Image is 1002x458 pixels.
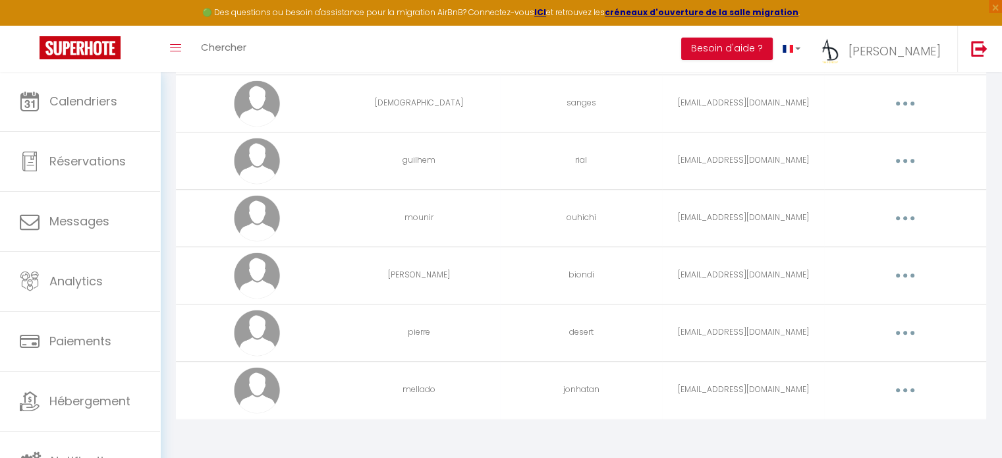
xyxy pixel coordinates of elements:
td: sanges [500,74,662,132]
td: [EMAIL_ADDRESS][DOMAIN_NAME] [662,304,824,361]
td: [DEMOGRAPHIC_DATA] [338,74,500,132]
img: ... [820,38,840,66]
td: [EMAIL_ADDRESS][DOMAIN_NAME] [662,246,824,304]
td: mellado [338,361,500,418]
td: ouhichi [500,189,662,246]
a: ICI [534,7,546,18]
td: desert [500,304,662,361]
span: Paiements [49,333,111,349]
td: pierre [338,304,500,361]
td: rial [500,132,662,189]
iframe: Chat [946,399,992,448]
img: avatar.png [234,80,280,127]
a: créneaux d'ouverture de la salle migration [605,7,798,18]
td: [EMAIL_ADDRESS][DOMAIN_NAME] [662,361,824,418]
span: Réservations [49,153,126,169]
td: biondi [500,246,662,304]
td: [EMAIL_ADDRESS][DOMAIN_NAME] [662,132,824,189]
span: Hébergement [49,393,130,409]
a: ... [PERSON_NAME] [810,26,957,72]
span: Analytics [49,273,103,289]
img: logout [971,40,988,57]
button: Ouvrir le widget de chat LiveChat [11,5,50,45]
img: avatar.png [234,367,280,413]
td: jonhatan [500,361,662,418]
td: mounir [338,189,500,246]
span: Chercher [201,40,246,54]
img: avatar.png [234,252,280,299]
td: [EMAIL_ADDRESS][DOMAIN_NAME] [662,74,824,132]
td: [EMAIL_ADDRESS][DOMAIN_NAME] [662,189,824,246]
td: guilhem [338,132,500,189]
img: avatar.png [234,310,280,356]
span: [PERSON_NAME] [849,43,941,59]
img: Super Booking [40,36,121,59]
span: Messages [49,213,109,229]
img: avatar.png [234,138,280,184]
span: Calendriers [49,93,117,109]
button: Besoin d'aide ? [681,38,773,60]
img: avatar.png [234,195,280,241]
td: [PERSON_NAME] [338,246,500,304]
a: Chercher [191,26,256,72]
